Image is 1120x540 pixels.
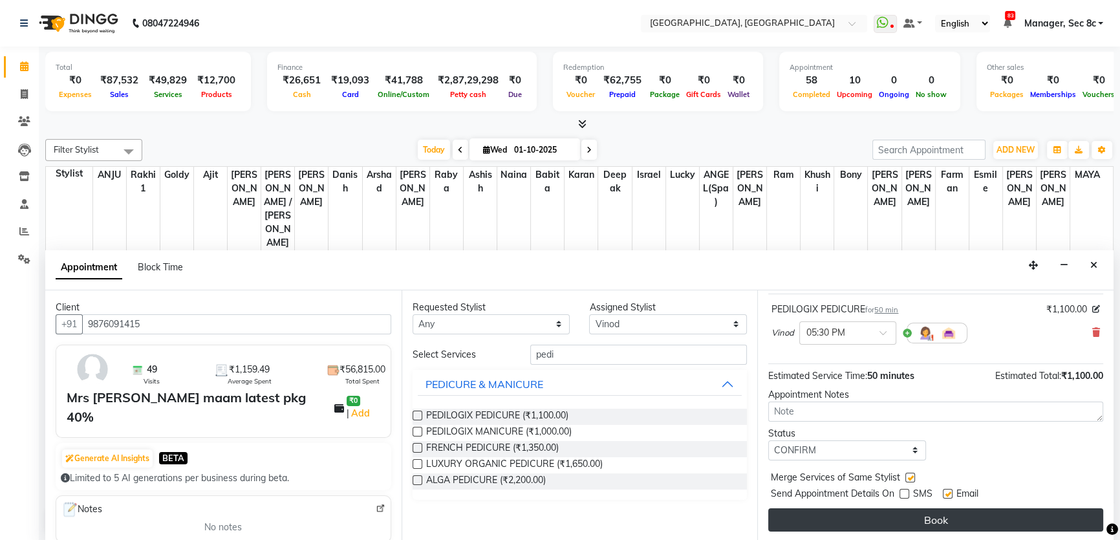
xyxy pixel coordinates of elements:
span: Card [339,90,362,99]
img: logo [33,5,122,41]
span: No show [912,90,950,99]
span: Vouchers [1079,90,1118,99]
span: [PERSON_NAME] [228,167,261,210]
span: Online/Custom [374,90,433,99]
span: Average Spent [228,376,272,386]
span: SMS [913,487,932,503]
img: Interior.png [941,325,956,341]
span: Today [418,140,450,160]
div: Redemption [563,62,753,73]
span: Arshad [363,167,396,197]
span: Completed [790,90,834,99]
div: ₹0 [683,73,724,88]
div: ₹49,829 [144,73,192,88]
span: [PERSON_NAME] [1037,167,1070,210]
span: Gift Cards [683,90,724,99]
span: No notes [204,521,242,534]
span: 49 [147,363,157,376]
span: Cash [290,90,314,99]
span: [PERSON_NAME] [868,167,901,210]
span: ADD NEW [996,145,1035,155]
span: Naina [497,167,530,183]
span: Block Time [138,261,183,273]
span: [PERSON_NAME] [295,167,328,210]
div: ₹87,532 [95,73,144,88]
span: Babita [531,167,564,197]
div: Total [56,62,241,73]
span: Wallet [724,90,753,99]
div: PEDICURE & MANICURE [425,376,543,392]
button: ADD NEW [993,141,1038,159]
span: Rabya [430,167,463,197]
span: [PERSON_NAME] [902,167,935,210]
span: Farman [936,167,969,197]
span: Send Appointment Details On [771,487,894,503]
span: Ajit [194,167,227,183]
input: Search Appointment [872,140,985,160]
b: 08047224946 [142,5,199,41]
div: 58 [790,73,834,88]
span: | [347,405,372,421]
span: Petty cash [447,90,490,99]
span: Prepaid [606,90,639,99]
div: ₹41,788 [374,73,433,88]
div: 0 [876,73,912,88]
span: [PERSON_NAME] / [PERSON_NAME] [261,167,294,251]
span: Estimated Service Time: [768,370,867,382]
span: Sales [107,90,132,99]
div: Appointment [790,62,950,73]
span: [PERSON_NAME] [1003,167,1036,210]
span: ALGA PEDICURE (₹2,200.00) [426,473,546,490]
span: Rakhi 1 [127,167,160,197]
span: Services [151,90,186,99]
span: MAYA [1070,167,1104,183]
span: Esmile [969,167,1002,197]
span: Estimated Total: [995,370,1061,382]
div: ₹0 [56,73,95,88]
span: israel [632,167,665,183]
div: ₹0 [987,73,1027,88]
span: Bony [834,167,867,183]
span: PEDILOGIX PEDICURE (₹1,100.00) [426,409,568,425]
span: Total Spent [345,376,380,386]
span: Expenses [56,90,95,99]
span: Lucky [666,167,699,183]
div: ₹0 [504,73,526,88]
span: ANJU [93,167,126,183]
span: ₹0 [347,396,360,406]
span: Karan [565,167,598,183]
span: Upcoming [834,90,876,99]
div: ₹2,87,29,298 [433,73,504,88]
div: 0 [912,73,950,88]
div: ₹0 [647,73,683,88]
div: Requested Stylist [413,301,570,314]
div: ₹19,093 [326,73,374,88]
div: ₹26,651 [277,73,326,88]
span: ₹56,815.00 [339,363,385,376]
span: Ongoing [876,90,912,99]
span: Notes [61,501,102,518]
span: BETA [159,452,188,464]
span: Manager, Sec 8c [1024,17,1095,30]
div: Assigned Stylist [589,301,747,314]
span: Ram [767,167,800,183]
span: Products [198,90,235,99]
div: Stylist [46,167,92,180]
div: Appointment Notes [768,388,1103,402]
div: 10 [834,73,876,88]
div: Limited to 5 AI generations per business during beta. [61,471,386,485]
div: ₹62,755 [598,73,647,88]
span: FRENCH PEDICURE (₹1,350.00) [426,441,559,457]
span: LUXURY ORGANIC PEDICURE (₹1,650.00) [426,457,603,473]
div: Client [56,301,391,314]
small: for [865,305,898,314]
span: Appointment [56,256,122,279]
span: Email [956,487,978,503]
span: [PERSON_NAME] [733,167,766,210]
span: Goldy [160,167,193,183]
div: ₹0 [724,73,753,88]
button: Generate AI Insights [62,449,153,468]
span: Danish [328,167,361,197]
input: 2025-10-01 [510,140,575,160]
span: Wed [480,145,510,155]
